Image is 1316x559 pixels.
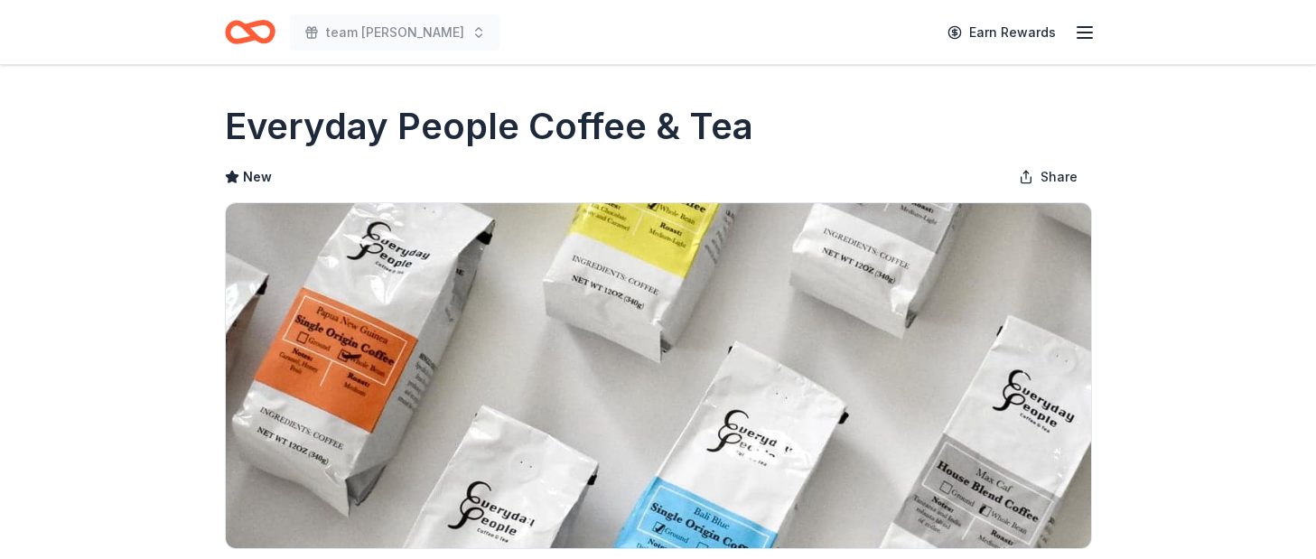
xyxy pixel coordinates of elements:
[1004,159,1092,195] button: Share
[937,16,1067,49] a: Earn Rewards
[243,166,272,188] span: New
[290,14,500,51] button: team [PERSON_NAME]
[1041,166,1078,188] span: Share
[225,101,753,152] h1: Everyday People Coffee & Tea
[226,203,1091,548] img: Image for Everyday People Coffee & Tea
[225,11,275,53] a: Home
[326,22,464,43] span: team [PERSON_NAME]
